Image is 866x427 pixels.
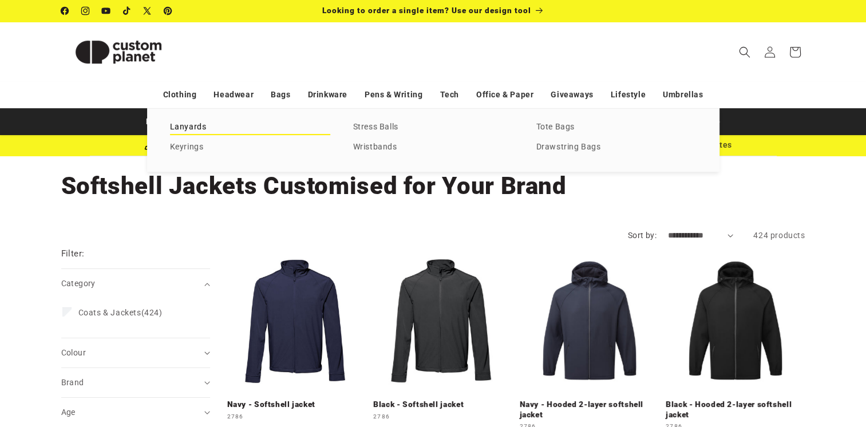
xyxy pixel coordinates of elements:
a: Giveaways [551,85,593,105]
span: 424 products [753,231,805,240]
summary: Colour (0 selected) [61,338,210,367]
span: (424) [78,307,163,318]
a: Tech [440,85,458,105]
span: Category [61,279,96,288]
summary: Age (0 selected) [61,398,210,427]
a: Lifestyle [611,85,646,105]
a: Navy - Hooded 2-layer softshell jacket [520,400,659,420]
a: Tote Bags [536,120,697,135]
a: Headwear [213,85,254,105]
a: Stress Balls [353,120,513,135]
a: Black - Softshell jacket [373,400,513,410]
a: Umbrellas [663,85,703,105]
a: Drawstring Bags [536,140,697,155]
span: Coats & Jackets [78,308,141,317]
label: Sort by: [628,231,657,240]
a: Clothing [163,85,197,105]
a: Drinkware [308,85,347,105]
span: Age [61,408,76,417]
iframe: Chat Widget [675,303,866,427]
a: Lanyards [170,120,330,135]
a: Pens & Writing [365,85,422,105]
span: Brand [61,378,84,387]
a: Bags [271,85,290,105]
span: Colour [61,348,86,357]
h2: Filter: [61,247,85,260]
a: Custom Planet [57,22,180,82]
summary: Search [732,39,757,65]
a: Office & Paper [476,85,533,105]
a: Wristbands [353,140,513,155]
span: Looking to order a single item? Use our design tool [322,6,531,15]
h1: Softshell Jackets Customised for Your Brand [61,171,805,201]
a: Navy - Softshell jacket [227,400,367,410]
summary: Brand (0 selected) [61,368,210,397]
img: Custom Planet [61,26,176,78]
summary: Category (0 selected) [61,269,210,298]
a: Black - Hooded 2-layer softshell jacket [666,400,805,420]
a: Keyrings [170,140,330,155]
